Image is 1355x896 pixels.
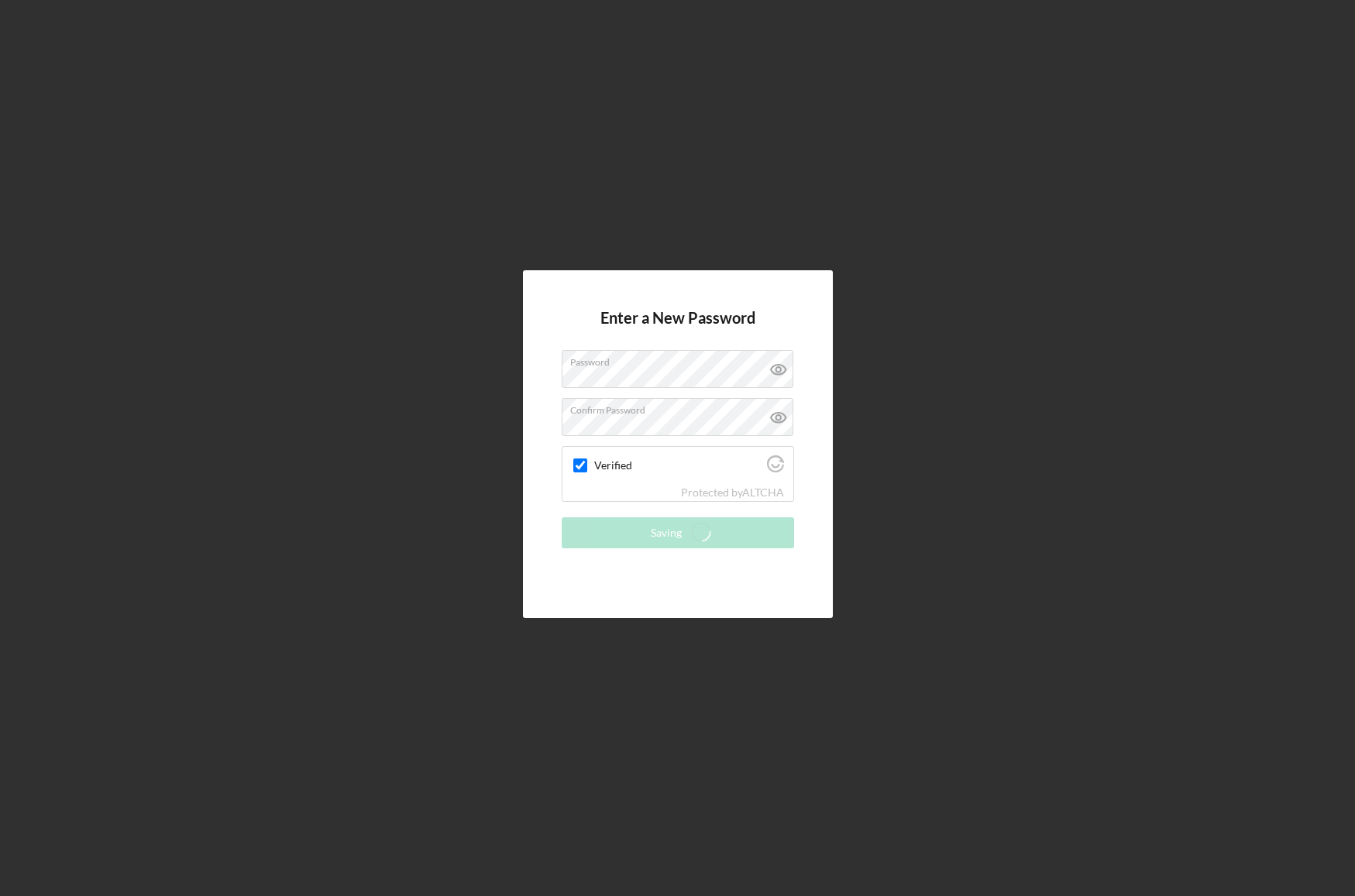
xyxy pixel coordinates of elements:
[600,309,755,350] h4: Enter a New Password
[562,517,794,548] button: Saving
[742,486,784,499] a: Visit Altcha.org
[651,517,682,548] div: Saving
[570,399,793,416] label: Confirm Password
[767,462,784,475] a: Visit Altcha.org
[681,486,784,499] div: Protected by
[594,459,762,472] label: Verified
[570,351,793,368] label: Password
